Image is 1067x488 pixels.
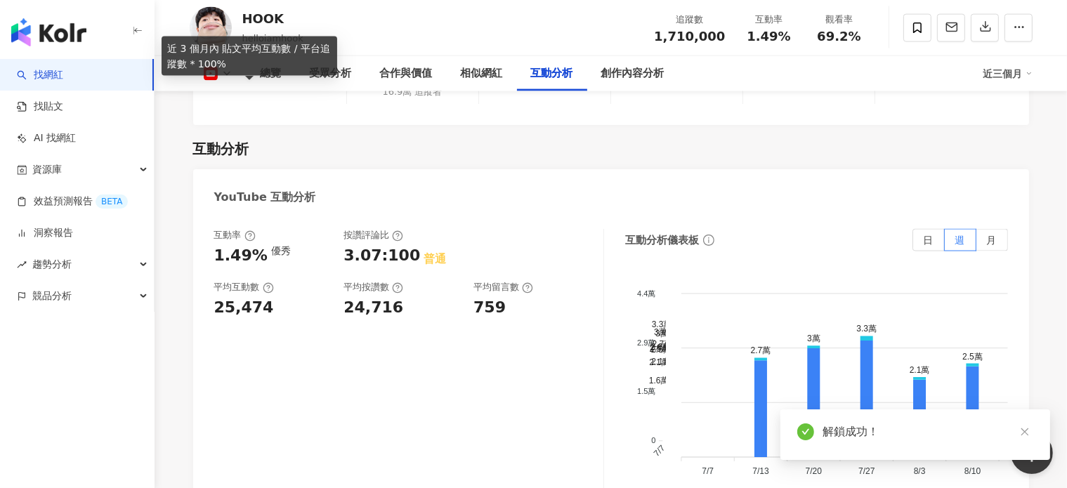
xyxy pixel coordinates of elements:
[964,466,981,476] tspan: 8/10
[924,235,934,246] span: 日
[424,251,446,267] div: 普通
[382,86,442,98] div: 16.9萬 追蹤者
[32,280,72,312] span: 競品分析
[654,29,725,44] span: 1,710,000
[242,33,303,44] span: helloiamhook
[987,235,997,246] span: 月
[637,388,655,396] tspan: 1.5萬
[214,229,256,242] div: 互動率
[461,65,503,82] div: 相似網紅
[473,297,506,319] div: 759
[914,466,926,476] tspan: 8/3
[983,62,1033,85] div: 近三個月
[654,13,725,27] div: 追蹤數
[652,443,667,459] tspan: 7/7
[32,249,72,280] span: 趨勢分析
[214,281,274,294] div: 平均互動數
[752,466,769,476] tspan: 7/13
[343,229,403,242] div: 按讚評論比
[193,139,249,159] div: 互動分析
[190,7,232,49] img: KOL Avatar
[601,65,665,82] div: 創作內容分析
[214,190,316,205] div: YouTube 互動分析
[858,466,875,476] tspan: 7/27
[747,29,790,44] span: 1.49%
[817,29,860,44] span: 69.2%
[32,154,62,185] span: 資源庫
[823,423,1033,440] div: 解鎖成功！
[214,297,274,319] div: 25,474
[343,297,403,319] div: 24,716
[651,436,655,444] tspan: 0
[702,466,714,476] tspan: 7/7
[242,10,303,27] div: HOOK
[701,232,716,248] span: info-circle
[17,260,27,270] span: rise
[214,245,268,267] div: 1.49%
[637,289,655,298] tspan: 4.4萬
[625,233,699,248] div: 互動分析儀表板
[343,245,420,267] div: 3.07:100
[17,226,73,240] a: 洞察報告
[473,281,533,294] div: 平均留言數
[806,466,823,476] tspan: 7/20
[742,13,796,27] div: 互動率
[1020,427,1030,437] span: close
[813,13,866,27] div: 觀看率
[380,65,433,82] div: 合作與價值
[17,100,63,114] a: 找貼文
[531,65,573,82] div: 互動分析
[17,68,63,82] a: search找網紅
[637,338,655,347] tspan: 2.9萬
[797,423,814,440] span: check-circle
[17,194,128,209] a: 效益預測報告BETA
[343,281,403,294] div: 平均按讚數
[17,131,76,145] a: AI 找網紅
[11,18,86,46] img: logo
[162,37,337,76] div: 近 3 個月內 貼文平均互動數 / 平台追蹤數 * 100%
[271,245,291,256] div: 優秀
[955,235,965,246] span: 週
